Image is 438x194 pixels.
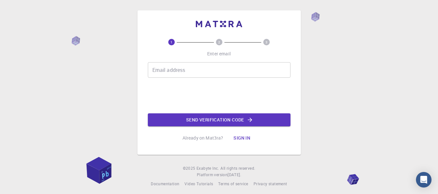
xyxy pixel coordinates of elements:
[228,131,255,144] button: Sign in
[254,181,287,186] span: Privacy statement
[228,172,241,178] a: [DATE].
[171,40,172,44] text: 1
[254,181,287,187] a: Privacy statement
[416,172,432,188] div: Open Intercom Messenger
[218,181,248,187] a: Terms of service
[218,40,220,44] text: 2
[196,165,219,172] a: Exabyte Inc.
[266,40,267,44] text: 3
[148,113,290,126] button: Send verification code
[184,181,213,186] span: Video Tutorials
[151,181,179,186] span: Documentation
[207,51,231,57] p: Enter email
[220,165,255,172] span: All rights reserved.
[151,181,179,187] a: Documentation
[170,83,268,108] iframe: reCAPTCHA
[183,165,196,172] span: © 2025
[228,172,241,177] span: [DATE] .
[183,135,223,141] p: Already on Mat3ra?
[184,181,213,187] a: Video Tutorials
[197,172,228,178] span: Platform version
[196,165,219,171] span: Exabyte Inc.
[218,181,248,186] span: Terms of service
